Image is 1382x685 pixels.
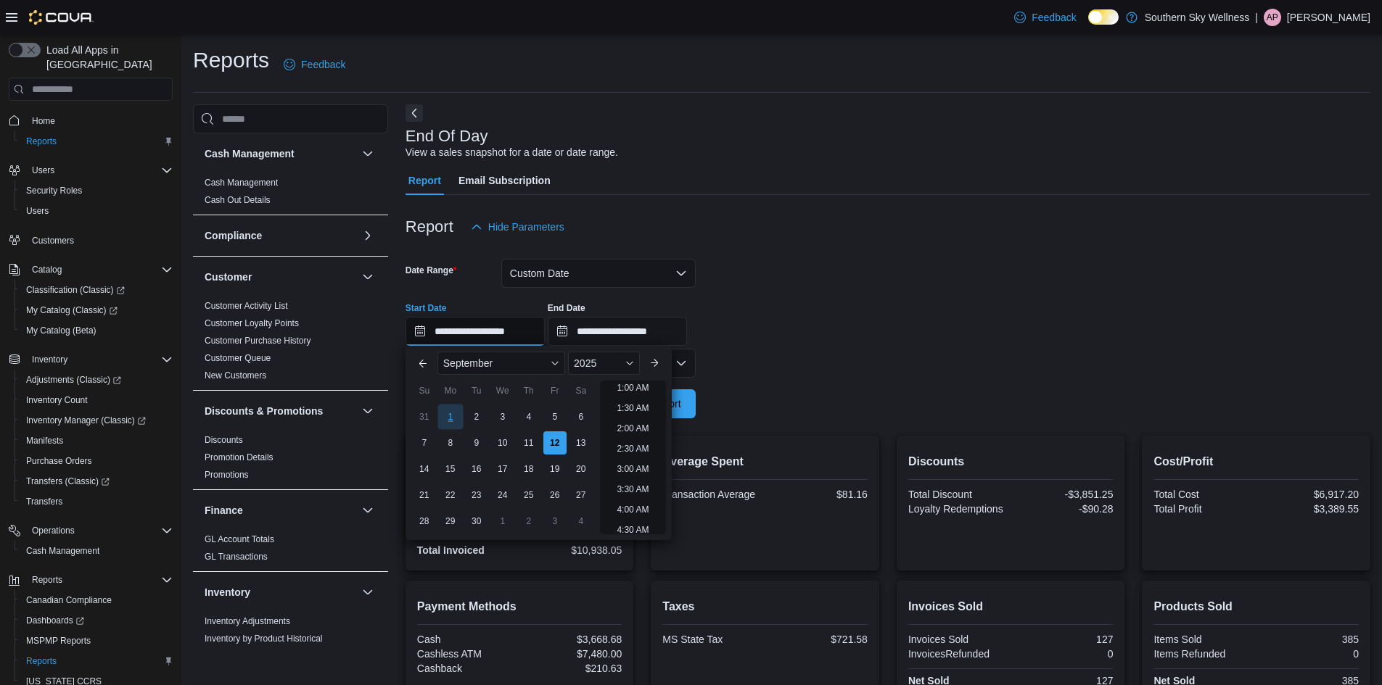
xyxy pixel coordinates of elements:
[32,264,62,275] span: Catalog
[548,302,585,314] label: End Date
[1153,489,1253,500] div: Total Cost
[26,185,82,196] span: Security Roles
[20,281,131,299] a: Classification (Classic)
[1287,9,1370,26] p: [PERSON_NAME]
[768,634,868,645] div: $721.58
[522,663,622,674] div: $210.63
[20,632,96,649] a: MSPMP Reports
[359,268,377,286] button: Customer
[439,431,462,454] div: day-8
[205,552,268,562] a: GL Transactions
[26,205,49,217] span: Users
[20,493,68,510] a: Transfers
[543,483,567,507] div: day-26
[439,379,462,402] div: Mo
[908,598,1114,615] h2: Invoices Sold
[1259,503,1359,515] div: $3,389.55
[20,612,173,629] span: Dashboards
[26,261,67,278] button: Catalog
[205,370,266,381] a: New Customers
[491,405,514,428] div: day-3
[205,178,278,188] a: Cash Management
[205,194,271,206] span: Cash Out Details
[205,434,243,446] span: Discounts
[301,57,345,72] span: Feedback
[20,322,173,339] span: My Catalog (Beta)
[20,371,173,389] span: Adjustments (Classic)
[20,612,90,629] a: Dashboards
[548,317,687,346] input: Press the down key to open a popover containing a calendar.
[26,304,118,316] span: My Catalog (Classic)
[1267,9,1278,26] span: AP
[465,510,488,533] div: day-30
[205,301,288,311] a: Customer Activity List
[465,379,488,402] div: Tu
[20,412,152,429] a: Inventory Manager (Classic)
[205,177,278,188] span: Cash Management
[205,404,323,418] h3: Discounts & Promotions
[15,491,178,512] button: Transfers
[1145,9,1249,26] p: Southern Sky Wellness
[406,145,618,160] div: View a sales snapshot for a date or date range.
[517,483,540,507] div: day-25
[20,202,173,220] span: Users
[205,616,290,626] a: Inventory Adjustments
[32,354,67,365] span: Inventory
[15,320,178,341] button: My Catalog (Beta)
[205,452,273,462] a: Promotion Details
[1259,648,1359,660] div: 0
[1264,9,1281,26] div: Anna Phillips
[439,510,462,533] div: day-29
[1008,3,1082,32] a: Feedback
[406,317,545,346] input: Press the down key to enter a popover containing a calendar. Press the escape key to close the po...
[20,493,173,510] span: Transfers
[26,261,173,278] span: Catalog
[1088,9,1119,25] input: Dark Mode
[26,594,112,606] span: Canadian Compliance
[611,420,654,437] li: 2:00 AM
[193,297,388,390] div: Customer
[611,501,654,518] li: 4:00 AM
[1013,634,1113,645] div: 127
[205,634,323,644] a: Inventory by Product Historical
[491,379,514,402] div: We
[465,483,488,507] div: day-23
[359,402,377,420] button: Discounts & Promotions
[26,232,80,249] a: Customers
[611,521,654,539] li: 4:30 AM
[205,336,311,346] a: Customer Purchase History
[1013,503,1113,515] div: -$90.28
[417,634,517,645] div: Cash
[543,405,567,428] div: day-5
[205,534,274,545] span: GL Account Totals
[26,136,57,147] span: Reports
[205,585,250,599] h3: Inventory
[15,590,178,610] button: Canadian Compliance
[662,634,762,645] div: MS State Tax
[32,574,62,586] span: Reports
[413,405,436,428] div: day-31
[1013,489,1113,500] div: -$3,851.25
[417,663,517,674] div: Cashback
[26,394,88,406] span: Inventory Count
[26,496,62,507] span: Transfers
[501,259,696,288] button: Custom Date
[406,104,423,122] button: Next
[15,610,178,631] a: Dashboards
[26,522,173,539] span: Operations
[20,281,173,299] span: Classification (Classic)
[20,473,173,490] span: Transfers (Classic)
[417,648,517,660] div: Cashless ATM
[3,570,178,590] button: Reports
[491,457,514,481] div: day-17
[569,510,593,533] div: day-4
[569,483,593,507] div: day-27
[413,379,436,402] div: Su
[205,534,274,544] a: GL Account Totals
[643,352,666,375] button: Next month
[359,145,377,162] button: Cash Management
[26,571,68,589] button: Reports
[15,201,178,221] button: Users
[413,457,436,481] div: day-14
